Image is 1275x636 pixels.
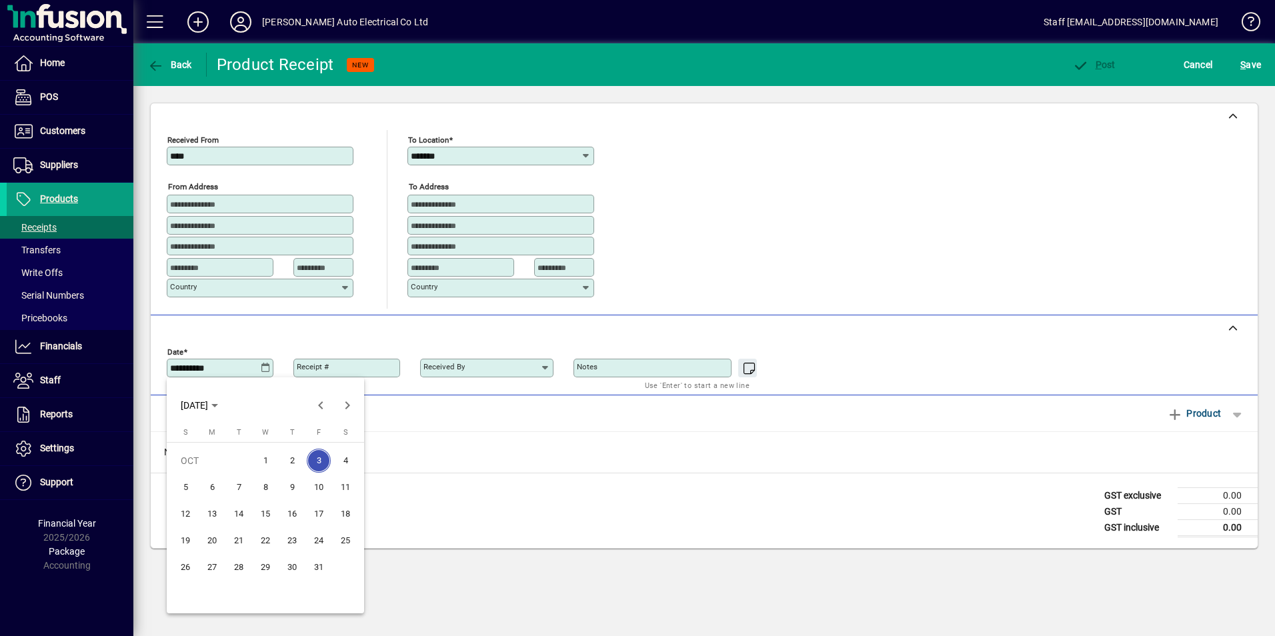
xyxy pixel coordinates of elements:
span: 6 [200,475,224,499]
span: 18 [333,502,357,526]
button: Thu Oct 30 2025 [279,554,305,581]
span: 16 [280,502,304,526]
span: 2 [280,449,304,473]
button: Next month [334,392,361,419]
button: Sun Oct 26 2025 [172,554,199,581]
span: F [317,428,321,437]
span: S [343,428,348,437]
button: Previous month [307,392,334,419]
button: Sat Oct 18 2025 [332,501,359,527]
span: 12 [173,502,197,526]
span: 15 [253,502,277,526]
span: W [262,428,269,437]
span: 25 [333,529,357,553]
span: 29 [253,555,277,579]
button: Tue Oct 07 2025 [225,474,252,501]
button: Tue Oct 21 2025 [225,527,252,554]
span: 11 [333,475,357,499]
span: [DATE] [181,400,208,411]
span: 30 [280,555,304,579]
span: 17 [307,502,331,526]
span: 9 [280,475,304,499]
button: Tue Oct 28 2025 [225,554,252,581]
button: Wed Oct 29 2025 [252,554,279,581]
button: Wed Oct 15 2025 [252,501,279,527]
button: Fri Oct 10 2025 [305,474,332,501]
span: 10 [307,475,331,499]
button: Fri Oct 31 2025 [305,554,332,581]
button: Wed Oct 01 2025 [252,447,279,474]
span: 13 [200,502,224,526]
span: 28 [227,555,251,579]
span: 14 [227,502,251,526]
span: 24 [307,529,331,553]
button: Wed Oct 22 2025 [252,527,279,554]
button: Fri Oct 17 2025 [305,501,332,527]
span: T [237,428,241,437]
span: S [183,428,188,437]
span: T [290,428,295,437]
span: 23 [280,529,304,553]
span: 27 [200,555,224,579]
span: 26 [173,555,197,579]
button: Mon Oct 27 2025 [199,554,225,581]
button: Sat Oct 25 2025 [332,527,359,554]
button: Sun Oct 12 2025 [172,501,199,527]
span: 1 [253,449,277,473]
button: Tue Oct 14 2025 [225,501,252,527]
button: Mon Oct 20 2025 [199,527,225,554]
span: 19 [173,529,197,553]
td: OCT [172,447,252,474]
span: 21 [227,529,251,553]
button: Sat Oct 11 2025 [332,474,359,501]
button: Sun Oct 19 2025 [172,527,199,554]
span: 3 [307,449,331,473]
button: Sat Oct 04 2025 [332,447,359,474]
button: Thu Oct 02 2025 [279,447,305,474]
button: Wed Oct 08 2025 [252,474,279,501]
button: Fri Oct 24 2025 [305,527,332,554]
span: 5 [173,475,197,499]
button: Fri Oct 03 2025 [305,447,332,474]
button: Mon Oct 13 2025 [199,501,225,527]
span: 7 [227,475,251,499]
span: M [209,428,215,437]
button: Choose month and year [175,393,223,417]
span: 20 [200,529,224,553]
span: 22 [253,529,277,553]
button: Mon Oct 06 2025 [199,474,225,501]
button: Thu Oct 23 2025 [279,527,305,554]
span: 8 [253,475,277,499]
button: Thu Oct 09 2025 [279,474,305,501]
span: 4 [333,449,357,473]
button: Sun Oct 05 2025 [172,474,199,501]
button: Thu Oct 16 2025 [279,501,305,527]
span: 31 [307,555,331,579]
